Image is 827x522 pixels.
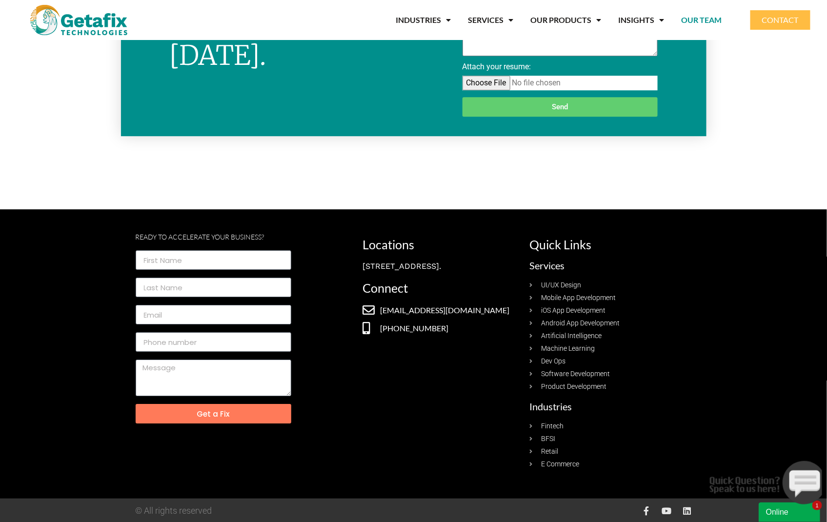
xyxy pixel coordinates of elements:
[539,459,580,469] span: E Commerce
[539,305,606,316] span: iOS App Development
[4,4,120,47] img: Chat attention grabber
[136,332,291,352] input: Only numbers and phone characters (#, -, *, etc) are accepted.
[539,369,610,379] span: Software Development
[539,434,556,444] span: BFSI
[530,421,687,431] a: Fintech
[530,318,687,328] a: Android App Development
[681,9,722,31] a: OUR TEAM
[378,304,510,316] span: [EMAIL_ADDRESS][DOMAIN_NAME]
[136,234,291,241] p: Ready to Accelerate your business?
[530,381,687,392] a: Product Development
[396,9,451,31] a: INDUSTRIES
[539,446,559,457] span: Retail
[530,261,687,270] h2: Services
[539,343,595,354] span: Machine Learning
[463,63,531,76] label: Attach your resume:
[363,322,520,334] a: [PHONE_NUMBER]
[530,402,687,411] h2: Industries
[530,293,687,303] a: Mobile App Development
[468,9,513,31] a: SERVICES
[539,381,607,392] span: Product Development
[539,331,602,341] span: Artificial Intelligence
[539,293,616,303] span: Mobile App Development
[530,343,687,354] a: Machine Learning
[530,9,601,31] a: OUR PRODUCTS
[539,280,582,290] span: UI/UX Design
[759,501,822,522] iframe: chat widget
[530,356,687,366] a: Dev Ops
[136,250,291,270] input: First Name
[539,356,566,366] span: Dev Ops
[750,10,810,30] a: CONTACT
[363,304,520,316] a: [EMAIL_ADDRESS][DOMAIN_NAME]
[363,261,520,272] div: [STREET_ADDRESS].
[30,5,127,35] img: web and mobile application development company
[552,103,568,111] span: Send
[530,331,687,341] a: Artificial Intelligence
[136,278,291,297] input: Last Name
[136,404,291,423] button: Get a Fix
[530,305,687,316] a: iOS App Development
[530,434,687,444] a: BFSI
[530,280,687,290] a: UI/UX Design
[378,322,449,334] span: [PHONE_NUMBER]
[136,250,291,431] form: footer Form
[762,16,799,24] span: CONTACT
[530,369,687,379] a: Software Development
[162,9,722,31] nav: Menu
[197,410,230,418] span: Get a Fix
[530,459,687,469] a: E Commerce
[539,421,564,431] span: Fintech
[463,97,658,117] button: Send
[363,239,520,251] h2: Locations
[136,305,291,324] input: Email
[363,282,520,294] h2: Connect
[539,318,620,328] span: Android App Development
[136,506,414,515] p: © All rights reserved
[618,9,664,31] a: INSIGHTS
[530,446,687,457] a: Retail
[530,239,687,251] h2: Quick Links
[706,457,822,508] iframe: chat widget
